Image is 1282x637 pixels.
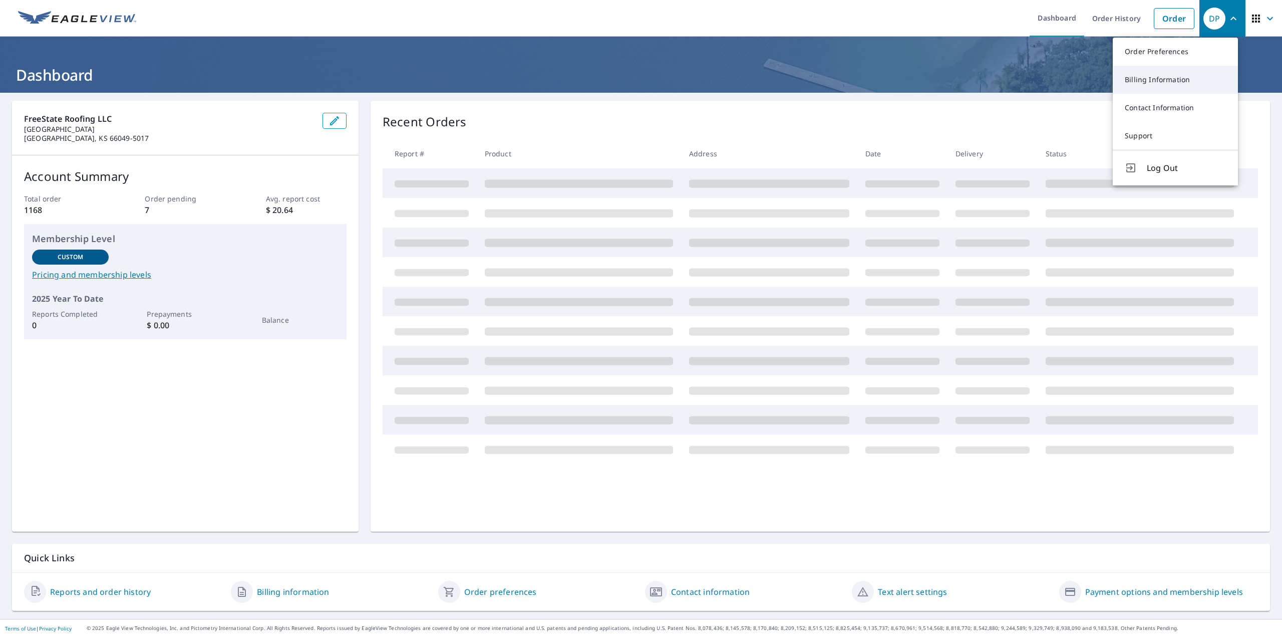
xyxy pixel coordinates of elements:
p: [GEOGRAPHIC_DATA] [24,125,314,134]
th: Report # [383,139,477,168]
a: Order [1154,8,1194,29]
a: Privacy Policy [39,625,72,632]
a: Terms of Use [5,625,36,632]
p: Custom [58,253,84,262]
p: Reports Completed [32,309,109,319]
p: FreeState Roofing LLC [24,113,314,125]
a: Order Preferences [1113,38,1238,66]
p: 7 [145,204,225,216]
p: Recent Orders [383,113,467,131]
a: Support [1113,122,1238,150]
p: Balance [262,315,339,325]
a: Text alert settings [878,586,947,598]
a: Order preferences [464,586,537,598]
p: Order pending [145,193,225,204]
p: 1168 [24,204,105,216]
img: EV Logo [18,11,136,26]
a: Contact Information [1113,94,1238,122]
a: Billing information [257,586,329,598]
p: $ 20.64 [266,204,347,216]
p: Quick Links [24,552,1258,564]
h1: Dashboard [12,65,1270,85]
p: Total order [24,193,105,204]
th: Status [1038,139,1242,168]
th: Date [857,139,947,168]
p: 2025 Year To Date [32,293,339,305]
p: 0 [32,319,109,331]
a: Billing Information [1113,66,1238,94]
a: Contact information [671,586,750,598]
p: © 2025 Eagle View Technologies, Inc. and Pictometry International Corp. All Rights Reserved. Repo... [87,624,1277,632]
p: | [5,625,72,631]
p: [GEOGRAPHIC_DATA], KS 66049-5017 [24,134,314,143]
p: Avg. report cost [266,193,347,204]
p: Prepayments [147,309,223,319]
p: Membership Level [32,232,339,246]
a: Reports and order history [50,586,151,598]
p: $ 0.00 [147,319,223,331]
a: Payment options and membership levels [1085,586,1243,598]
button: Log Out [1113,150,1238,185]
div: DP [1203,8,1225,30]
th: Delivery [947,139,1038,168]
th: Address [681,139,857,168]
a: Pricing and membership levels [32,269,339,281]
span: Log Out [1147,162,1226,174]
th: Product [477,139,681,168]
p: Account Summary [24,167,347,185]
